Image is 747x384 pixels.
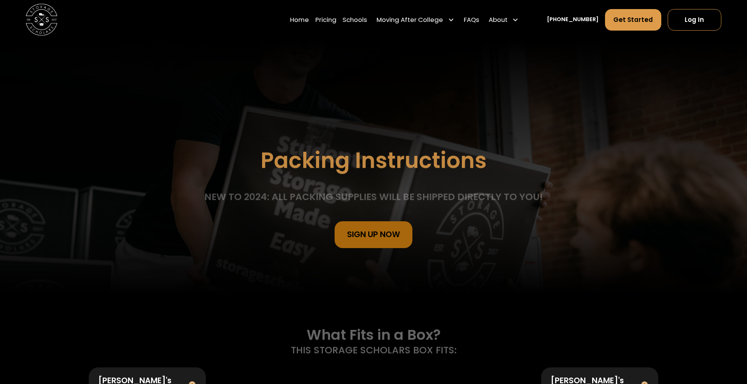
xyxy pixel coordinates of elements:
div: Moving After College [373,9,457,31]
div: Moving After College [377,15,443,25]
a: Log In [668,9,721,30]
div: About [489,15,508,25]
a: FAQs [464,9,479,31]
h1: Packing Instructions [261,149,487,173]
div: About [485,9,522,31]
div: sign Up Now [347,231,400,239]
a: Home [290,9,309,31]
a: Pricing [315,9,336,31]
img: Storage Scholars main logo [26,4,57,35]
a: home [26,4,57,35]
h2: What Fits in a Box? [307,326,441,343]
a: [PHONE_NUMBER] [547,15,599,24]
a: Get Started [605,9,661,30]
a: sign Up Now [335,221,413,248]
a: Schools [343,9,367,31]
p: THIS STORAGE SCHOLARS BOX FITS: [291,343,457,358]
div: NEW TO 2024: All packing supplies will be shipped directly to you! [204,190,543,204]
